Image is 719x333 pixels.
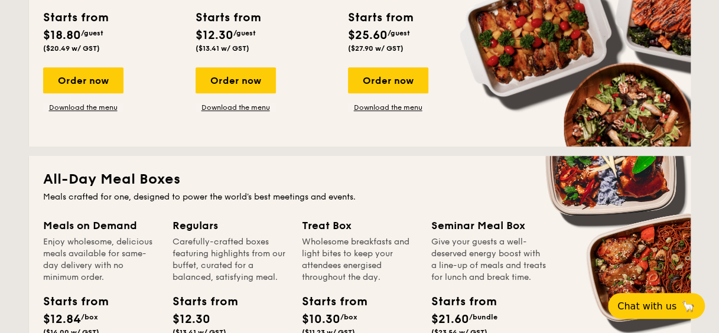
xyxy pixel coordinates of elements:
[81,29,103,37] span: /guest
[173,217,288,234] div: Regulars
[196,67,276,93] div: Order now
[196,9,260,27] div: Starts from
[81,313,98,321] span: /box
[431,312,469,327] span: $21.60
[233,29,256,37] span: /guest
[196,103,276,112] a: Download the menu
[431,293,484,311] div: Starts from
[43,103,123,112] a: Download the menu
[302,312,340,327] span: $10.30
[43,44,100,53] span: ($20.49 w/ GST)
[173,236,288,283] div: Carefully-crafted boxes featuring highlights from our buffet, curated for a balanced, satisfying ...
[348,103,428,112] a: Download the menu
[43,293,96,311] div: Starts from
[608,293,705,319] button: Chat with us🦙
[43,236,158,283] div: Enjoy wholesome, delicious meals available for same-day delivery with no minimum order.
[173,312,210,327] span: $12.30
[43,170,676,189] h2: All-Day Meal Boxes
[348,44,404,53] span: ($27.90 w/ GST)
[43,9,108,27] div: Starts from
[388,29,410,37] span: /guest
[43,67,123,93] div: Order now
[431,236,546,283] div: Give your guests a well-deserved energy boost with a line-up of meals and treats for lunch and br...
[196,28,233,43] span: $12.30
[348,67,428,93] div: Order now
[302,236,417,283] div: Wholesome breakfasts and light bites to keep your attendees energised throughout the day.
[469,313,497,321] span: /bundle
[43,312,81,327] span: $12.84
[348,28,388,43] span: $25.60
[43,191,676,203] div: Meals crafted for one, designed to power the world's best meetings and events.
[340,313,357,321] span: /box
[43,217,158,234] div: Meals on Demand
[681,299,695,313] span: 🦙
[43,28,81,43] span: $18.80
[302,217,417,234] div: Treat Box
[173,293,226,311] div: Starts from
[302,293,355,311] div: Starts from
[348,9,412,27] div: Starts from
[196,44,249,53] span: ($13.41 w/ GST)
[617,301,676,312] span: Chat with us
[431,217,546,234] div: Seminar Meal Box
